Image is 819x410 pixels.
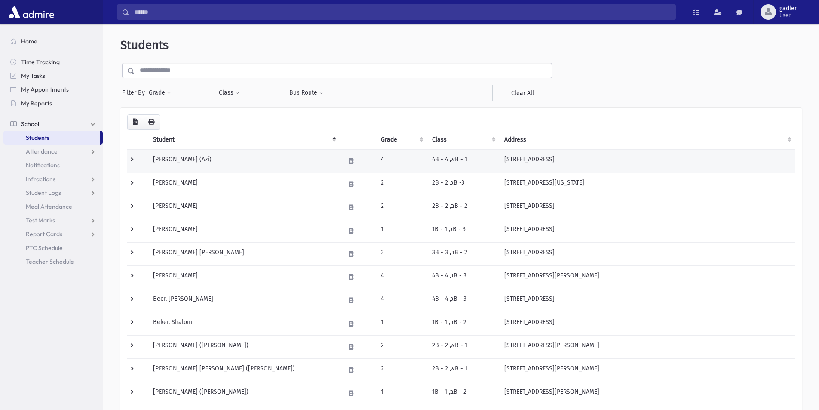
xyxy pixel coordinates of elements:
[3,34,103,48] a: Home
[26,134,49,142] span: Students
[3,55,103,69] a: Time Tracking
[499,358,795,382] td: [STREET_ADDRESS][PERSON_NAME]
[499,130,795,150] th: Address: activate to sort column ascending
[427,358,500,382] td: 2B - א, 2B - 1
[143,114,160,130] button: Print
[148,130,340,150] th: Student: activate to sort column descending
[3,117,103,131] a: School
[26,189,61,197] span: Student Logs
[7,3,56,21] img: AdmirePro
[148,335,340,358] td: [PERSON_NAME] ([PERSON_NAME])
[427,335,500,358] td: 2B - א, 2B - 1
[499,242,795,265] td: [STREET_ADDRESS]
[3,131,100,145] a: Students
[3,158,103,172] a: Notifications
[148,242,340,265] td: [PERSON_NAME] [PERSON_NAME]
[120,38,169,52] span: Students
[376,196,427,219] td: 2
[148,173,340,196] td: [PERSON_NAME]
[427,196,500,219] td: 2B - ב, 2B - 2
[129,4,675,20] input: Search
[499,149,795,173] td: [STREET_ADDRESS]
[3,241,103,255] a: PTC Schedule
[376,149,427,173] td: 4
[499,335,795,358] td: [STREET_ADDRESS][PERSON_NAME]
[3,83,103,96] a: My Appointments
[427,242,500,265] td: 3B - ב, 3B - 2
[376,335,427,358] td: 2
[127,114,143,130] button: CSV
[499,219,795,242] td: [STREET_ADDRESS]
[3,96,103,110] a: My Reports
[3,172,103,186] a: Infractions
[499,265,795,289] td: [STREET_ADDRESS][PERSON_NAME]
[26,258,74,265] span: Teacher Schedule
[26,175,55,183] span: Infractions
[3,227,103,241] a: Report Cards
[376,173,427,196] td: 2
[376,358,427,382] td: 2
[289,85,324,101] button: Bus Route
[148,312,340,335] td: Beker, Shalom
[3,255,103,268] a: Teacher Schedule
[3,186,103,200] a: Student Logs
[148,85,172,101] button: Grade
[148,219,340,242] td: [PERSON_NAME]
[779,12,797,19] span: User
[376,382,427,405] td: 1
[427,130,500,150] th: Class: activate to sort column ascending
[26,230,62,238] span: Report Cards
[427,382,500,405] td: 1B - ב, 1B - 2
[3,213,103,227] a: Test Marks
[3,145,103,158] a: Attendance
[499,382,795,405] td: [STREET_ADDRESS][PERSON_NAME]
[218,85,240,101] button: Class
[26,161,60,169] span: Notifications
[122,88,148,97] span: Filter By
[427,312,500,335] td: 1B - ב, 1B - 2
[427,289,500,312] td: 4B - ג, 4B - 3
[427,173,500,196] td: 2B - ג, 2B -3
[21,72,45,80] span: My Tasks
[148,265,340,289] td: [PERSON_NAME]
[148,289,340,312] td: Beer, [PERSON_NAME]
[148,382,340,405] td: [PERSON_NAME] ([PERSON_NAME])
[148,149,340,173] td: [PERSON_NAME] (Azi)
[148,358,340,382] td: [PERSON_NAME] [PERSON_NAME] ([PERSON_NAME])
[26,216,55,224] span: Test Marks
[427,149,500,173] td: 4B - א, 4B - 1
[26,203,72,210] span: Meal Attendance
[499,289,795,312] td: [STREET_ADDRESS]
[376,242,427,265] td: 3
[26,244,63,252] span: PTC Schedule
[376,289,427,312] td: 4
[21,37,37,45] span: Home
[376,312,427,335] td: 1
[26,148,58,155] span: Attendance
[21,58,60,66] span: Time Tracking
[779,5,797,12] span: gadler
[376,219,427,242] td: 1
[499,312,795,335] td: [STREET_ADDRESS]
[499,173,795,196] td: [STREET_ADDRESS][US_STATE]
[427,219,500,242] td: 1B - ג, 1B - 3
[492,85,552,101] a: Clear All
[499,196,795,219] td: [STREET_ADDRESS]
[427,265,500,289] td: 4B - ג, 4B - 3
[376,130,427,150] th: Grade: activate to sort column ascending
[148,196,340,219] td: [PERSON_NAME]
[21,86,69,93] span: My Appointments
[21,120,39,128] span: School
[21,99,52,107] span: My Reports
[3,69,103,83] a: My Tasks
[376,265,427,289] td: 4
[3,200,103,213] a: Meal Attendance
